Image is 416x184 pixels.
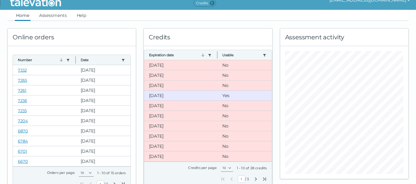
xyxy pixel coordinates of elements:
a: 7261 [18,88,26,93]
clr-dg-cell: No [217,80,272,90]
clr-dg-cell: No [217,151,272,161]
clr-dg-cell: [DATE] [76,146,131,156]
div: 1 - 10 of 28 credits [237,166,267,170]
button: First Page [220,177,225,182]
clr-dg-cell: No [217,70,272,80]
clr-dg-cell: [DATE] [76,106,131,115]
clr-dg-cell: [DATE] [76,116,131,126]
clr-dg-cell: [DATE] [144,60,217,70]
a: 7204 [18,118,28,123]
clr-dg-cell: [DATE] [144,70,217,80]
clr-dg-cell: No [217,131,272,141]
clr-dg-cell: Yes [217,91,272,100]
a: 7332 [18,68,27,72]
div: Assessment activity [280,29,408,46]
clr-dg-cell: No [217,111,272,121]
button: Expiration date [149,53,205,57]
a: Assessments [38,10,68,21]
clr-dg-cell: [DATE] [76,156,131,166]
clr-dg-cell: [DATE] [76,75,131,85]
clr-dg-cell: [DATE] [76,65,131,75]
clr-dg-cell: [DATE] [76,136,131,146]
button: Next Page [253,177,258,182]
a: 6701 [18,149,27,154]
button: Column resize handle [74,53,78,66]
label: Orders per page [47,170,75,175]
button: Date [81,57,119,62]
clr-dg-cell: [DATE] [144,121,217,131]
clr-dg-cell: [DATE] [76,85,131,95]
a: Home [15,10,30,21]
clr-dg-cell: [DATE] [76,96,131,105]
a: 7235 [18,108,27,113]
button: Previous Page [229,177,234,182]
clr-dg-cell: [DATE] [144,131,217,141]
div: / [220,175,267,183]
clr-dg-cell: No [217,141,272,151]
clr-dg-cell: [DATE] [144,111,217,121]
clr-dg-cell: [DATE] [76,126,131,136]
clr-dg-cell: [DATE] [144,91,217,100]
button: Column resize handle [215,48,219,61]
clr-dg-cell: No [217,101,272,111]
span: 1 [210,1,215,6]
div: 1 - 10 of 15 orders [97,170,126,175]
clr-dg-cell: [DATE] [144,141,217,151]
a: 6784 [18,139,28,143]
a: Help [75,10,88,21]
span: Total Pages [246,177,249,182]
input: Current Page [238,175,245,183]
a: 6870 [18,128,28,133]
clr-dg-cell: [DATE] [144,80,217,90]
button: Last Page [262,177,267,182]
clr-dg-cell: [DATE] [144,101,217,111]
a: 6670 [18,159,28,164]
clr-dg-cell: No [217,60,272,70]
clr-dg-cell: [DATE] [144,151,217,161]
div: Credits [144,29,272,46]
div: Online orders [8,29,136,46]
a: 7236 [18,98,27,103]
a: 7265 [18,78,27,83]
button: Number [18,57,64,62]
clr-dg-cell: No [217,121,272,131]
button: Usable [222,53,260,57]
label: Credits per page [188,166,217,170]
